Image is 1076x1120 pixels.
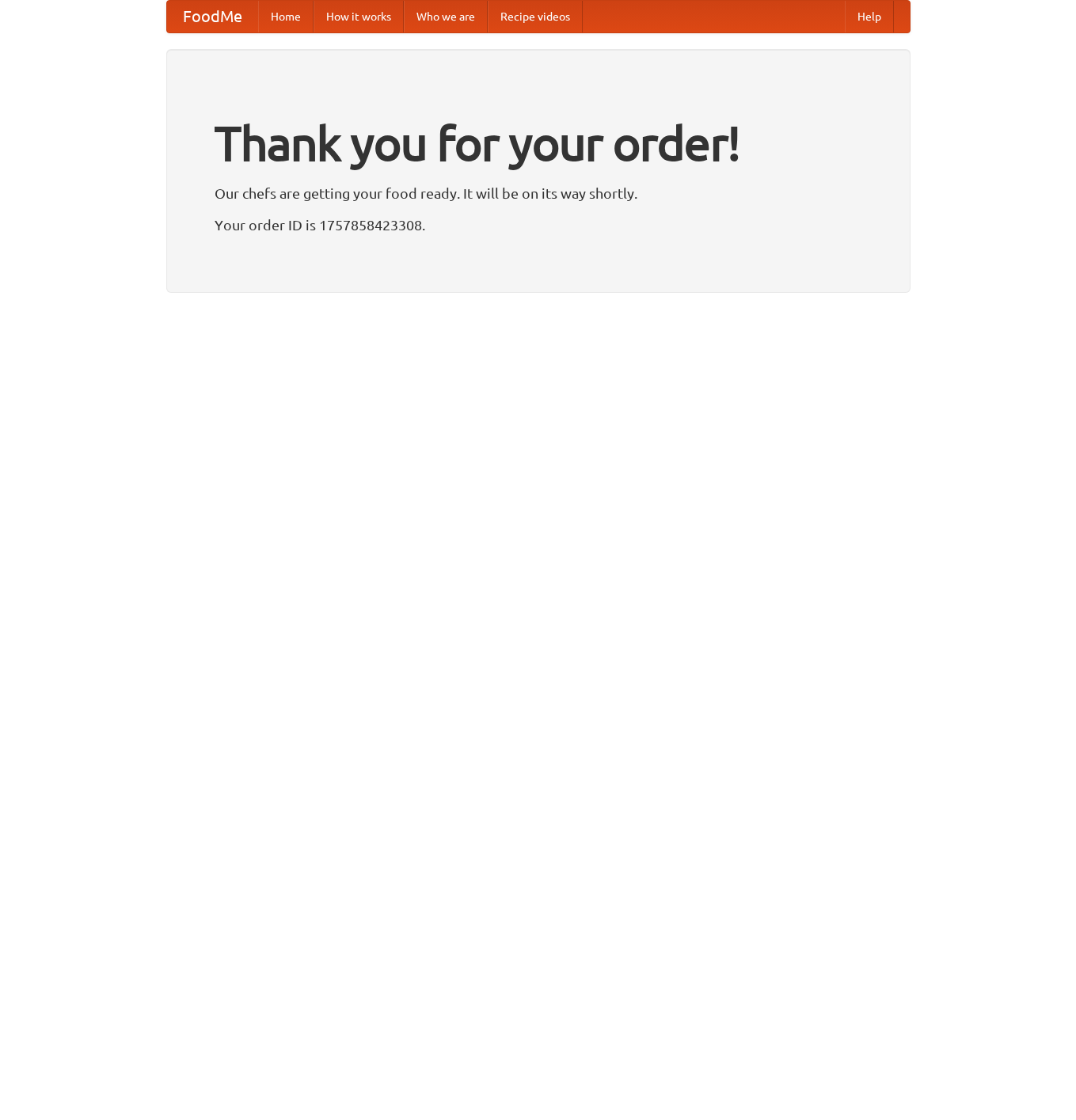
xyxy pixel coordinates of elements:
p: Your order ID is 1757858423308. [215,213,862,237]
a: Who we are [404,1,488,32]
a: How it works [314,1,404,32]
a: Help [845,1,894,32]
p: Our chefs are getting your food ready. It will be on its way shortly. [215,181,862,205]
h1: Thank you for your order! [215,105,862,181]
a: FoodMe [167,1,258,32]
a: Home [258,1,314,32]
a: Recipe videos [488,1,583,32]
